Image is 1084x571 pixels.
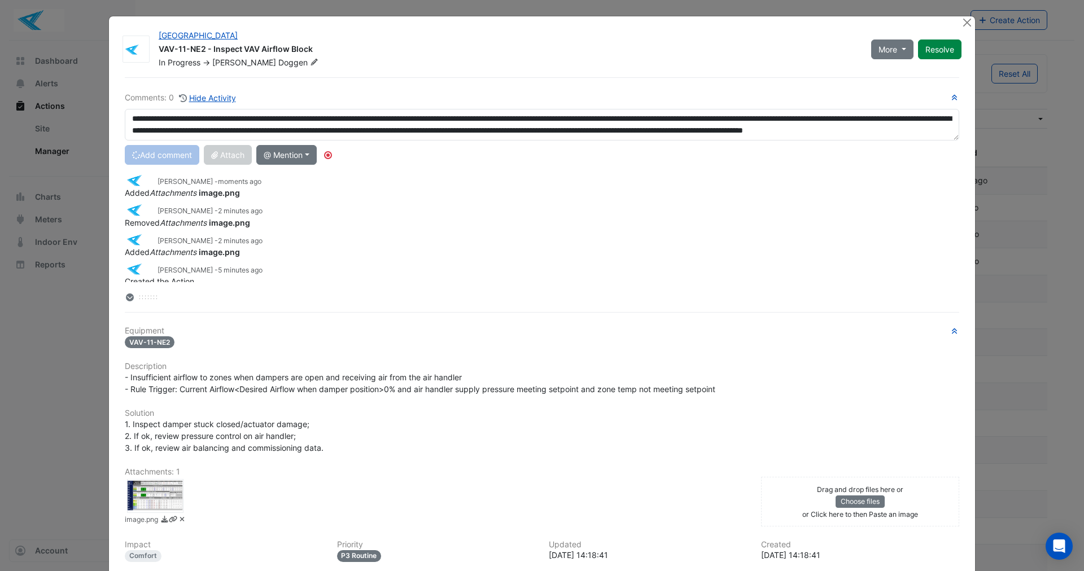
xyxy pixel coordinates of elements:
h6: Impact [125,540,324,550]
fa-layers: More [125,293,135,301]
h6: Created [761,540,960,550]
span: - Insufficient airflow to zones when dampers are open and receiving air from the air handler - Ru... [125,372,715,394]
button: @ Mention [256,145,317,165]
em: Attachments [160,218,207,227]
div: Open Intercom Messenger [1046,533,1073,560]
span: 2025-08-28 14:22:01 [218,236,263,245]
button: Choose files [836,495,885,508]
span: Added [125,247,240,257]
div: Tooltip anchor [323,150,333,160]
span: Created the Action [125,276,194,286]
small: image.png [125,515,158,526]
img: Envar Service [125,234,153,246]
span: 1. Inspect damper stuck closed/actuator damage; 2. If ok, review pressure control on air handler;... [125,419,324,453]
span: Removed [125,218,250,227]
button: Hide Activity [178,91,237,104]
img: Envar Service [125,174,153,187]
div: Comfort [125,550,161,562]
div: [DATE] 14:18:41 [549,549,748,561]
img: Envar Service [123,44,149,55]
h6: Updated [549,540,748,550]
div: [DATE] 14:18:41 [761,549,960,561]
strong: image.png [209,218,250,227]
span: [PERSON_NAME] [212,58,276,67]
h6: Solution [125,409,959,418]
span: Added [125,188,240,197]
em: Attachments [150,188,196,197]
small: [PERSON_NAME] - [158,206,263,216]
a: Copy link to clipboard [169,515,177,526]
button: More [871,39,913,59]
span: 2025-08-28 14:18:41 [218,266,263,274]
h6: Priority [337,540,536,550]
em: Attachments [150,247,196,257]
h6: Description [125,362,959,371]
div: Comments: 0 [125,91,237,104]
span: More [878,43,897,55]
a: Delete [178,515,186,526]
a: [GEOGRAPHIC_DATA] [159,30,238,40]
div: image.png [127,479,183,513]
h6: Equipment [125,326,959,336]
img: Envar Service [125,204,153,216]
a: Download [160,515,169,526]
span: -> [203,58,210,67]
span: Doggen [278,57,321,68]
strong: image.png [199,247,240,257]
button: Resolve [918,39,961,59]
button: Close [961,16,973,28]
div: P3 Routine [337,550,382,562]
span: In Progress [159,58,200,67]
small: Drag and drop files here or [817,485,903,494]
img: Envar Service [125,263,153,275]
span: 2025-08-28 14:24:05 [218,177,261,186]
small: [PERSON_NAME] - [158,236,263,246]
span: VAV-11-NE2 [125,336,174,348]
small: [PERSON_NAME] - [158,177,261,187]
small: or Click here to then Paste an image [802,510,918,519]
div: VAV-11-NE2 - Inspect VAV Airflow Block [159,43,858,57]
small: [PERSON_NAME] - [158,265,263,275]
strong: image.png [199,188,240,197]
span: 2025-08-28 14:22:22 [218,207,263,215]
h6: Attachments: 1 [125,467,959,477]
